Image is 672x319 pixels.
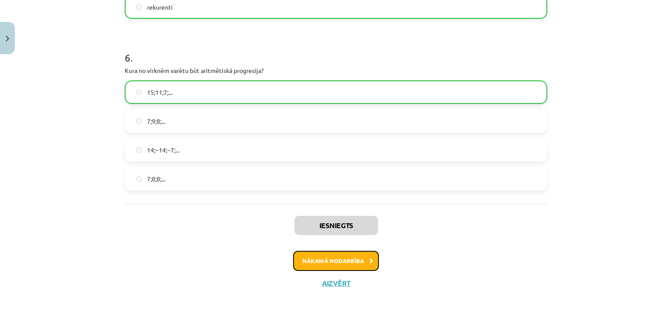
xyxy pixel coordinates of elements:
input: 15;11;7;... [136,90,142,95]
span: rekurenti [147,3,173,12]
p: Kura no virknēm varētu būt aritmētiskā progresija? [125,66,547,75]
span: 14;−14;−7;... [147,146,179,155]
input: rekurenti [136,4,142,10]
button: Aizvērt [319,279,353,288]
input: 7;9;8;... [136,118,142,124]
button: Nākamā nodarbība [293,251,379,271]
input: 14;−14;−7;... [136,147,142,153]
button: Iesniegts [294,216,378,235]
span: 7;9;8;... [147,117,165,126]
h1: 6 . [125,36,547,63]
input: 7;8;8;... [136,176,142,182]
span: 7;8;8;... [147,174,165,184]
img: icon-close-lesson-0947bae3869378f0d4975bcd49f059093ad1ed9edebbc8119c70593378902aed.svg [6,36,9,42]
span: 15;11;7;... [147,88,172,97]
